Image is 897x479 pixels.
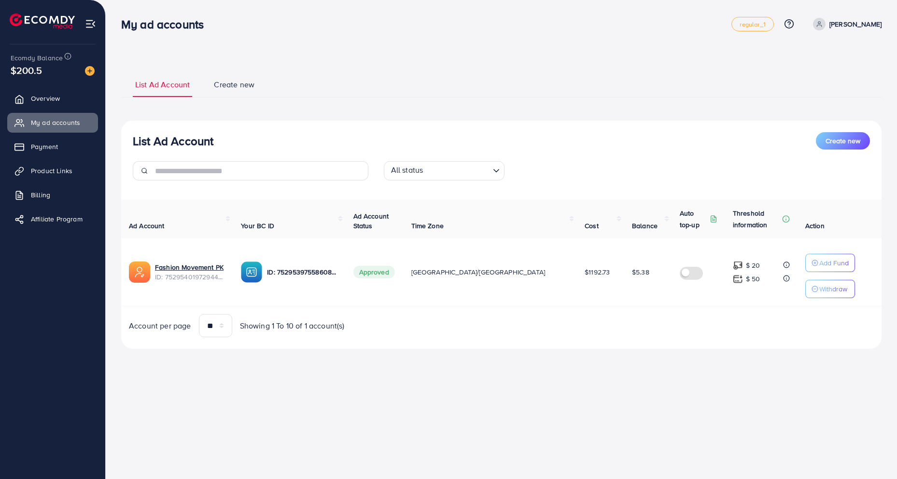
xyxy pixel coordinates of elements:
[353,266,395,278] span: Approved
[826,136,860,146] span: Create new
[384,161,505,180] div: Search for option
[829,18,882,30] p: [PERSON_NAME]
[31,190,50,200] span: Billing
[7,137,98,156] a: Payment
[31,166,72,176] span: Product Links
[155,262,225,282] div: <span class='underline'>Fashion Movement PK</span></br>7529540197294407681
[31,94,60,103] span: Overview
[241,261,262,283] img: ic-ba-acc.ded83a64.svg
[7,185,98,205] a: Billing
[856,436,890,472] iframe: Chat
[585,267,610,277] span: $1192.73
[805,221,825,231] span: Action
[10,14,75,28] img: logo
[240,320,345,331] span: Showing 1 To 10 of 1 account(s)
[680,207,708,231] p: Auto top-up
[819,257,849,269] p: Add Fund
[7,209,98,229] a: Affiliate Program
[805,280,855,298] button: Withdraw
[31,118,80,127] span: My ad accounts
[7,89,98,108] a: Overview
[632,221,658,231] span: Balance
[155,262,225,272] a: Fashion Movement PK
[740,21,765,27] span: regular_1
[809,18,882,30] a: [PERSON_NAME]
[11,53,63,63] span: Ecomdy Balance
[816,132,870,150] button: Create new
[129,261,150,283] img: ic-ads-acc.e4c84228.svg
[746,260,760,271] p: $ 20
[733,274,743,284] img: top-up amount
[632,267,649,277] span: $5.38
[411,267,546,277] span: [GEOGRAPHIC_DATA]/[GEOGRAPHIC_DATA]
[31,214,83,224] span: Affiliate Program
[241,221,274,231] span: Your BC ID
[733,260,743,271] img: top-up amount
[426,163,489,178] input: Search for option
[805,254,855,272] button: Add Fund
[31,142,58,151] span: Payment
[731,17,773,31] a: regular_1
[7,161,98,180] a: Product Links
[389,163,425,178] span: All status
[155,272,225,282] span: ID: 7529540197294407681
[819,283,847,295] p: Withdraw
[733,207,780,231] p: Threshold information
[133,134,213,148] h3: List Ad Account
[353,211,389,231] span: Ad Account Status
[135,79,190,90] span: List Ad Account
[585,221,599,231] span: Cost
[7,113,98,132] a: My ad accounts
[267,266,337,278] p: ID: 7529539755860836369
[129,320,191,331] span: Account per page
[85,18,96,29] img: menu
[121,17,211,31] h3: My ad accounts
[746,273,760,285] p: $ 50
[411,221,444,231] span: Time Zone
[214,79,254,90] span: Create new
[129,221,165,231] span: Ad Account
[11,63,42,77] span: $200.5
[85,66,95,76] img: image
